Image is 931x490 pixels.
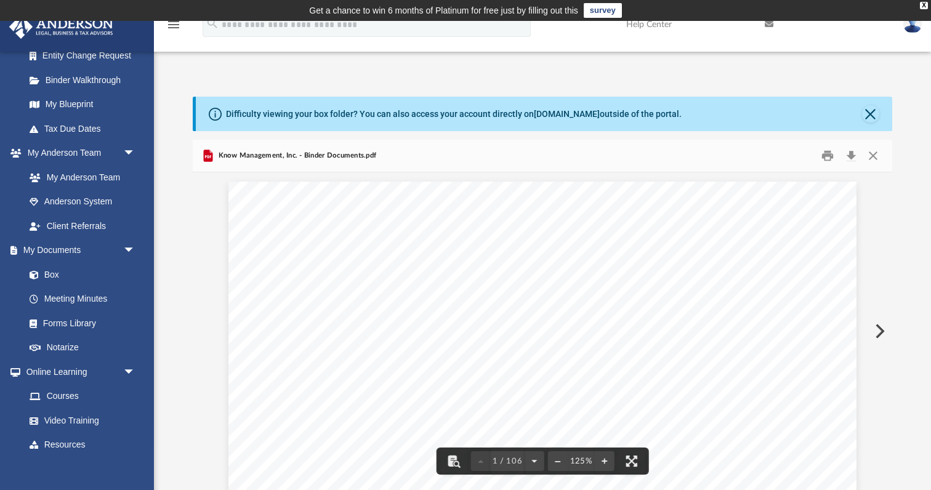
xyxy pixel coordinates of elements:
[376,398,496,409] span: Know Management, Inc.
[534,109,600,119] a: [DOMAIN_NAME]
[816,147,840,166] button: Print
[309,3,578,18] div: Get a chance to win 6 months of Platinum for free just by filling out this
[193,172,892,490] div: File preview
[17,68,154,92] a: Binder Walkthrough
[302,346,505,357] span: [PERSON_NAME][GEOGRAPHIC_DATA]
[594,448,614,475] button: Zoom in
[17,408,142,433] a: Video Training
[567,457,594,465] div: Current zoom level
[584,3,622,18] a: survey
[193,140,892,490] div: Preview
[865,314,892,348] button: Next File
[226,108,682,121] div: Difficulty viewing your box folder? You can also access your account directly on outside of the p...
[193,172,892,490] div: Document Viewer
[206,17,219,30] i: search
[840,147,862,166] button: Download
[524,448,544,475] button: Next page
[302,443,797,454] span: Congratulations! Your corporation has been filed with the State of [US_STATE]. This binder is the...
[17,165,142,190] a: My Anderson Team
[17,262,142,287] a: Box
[491,448,525,475] button: 1 / 106
[17,287,148,311] a: Meeting Minutes
[339,398,355,409] span: Re:
[9,238,148,263] a: My Documentsarrow_drop_down
[491,457,525,465] span: 1 / 106
[9,359,148,384] a: Online Learningarrow_drop_down
[17,44,154,68] a: Entity Change Request
[302,359,401,370] span: [STREET_ADDRESS]
[618,448,645,475] button: Enter fullscreen
[440,448,467,475] button: Toggle findbar
[17,433,148,457] a: Resources
[903,15,922,33] img: User Pic
[17,311,142,335] a: Forms Library
[547,448,567,475] button: Zoom out
[482,469,553,480] span: up and running.
[302,372,446,383] span: [PERSON_NAME], MD 20715
[216,150,376,161] span: Know Management, Inc. - Binder Documents.pdf
[17,92,148,117] a: My Blueprint
[123,359,148,385] span: arrow_drop_down
[920,2,928,9] div: close
[6,15,117,39] img: Anderson Advisors Platinum Portal
[17,384,148,409] a: Courses
[302,469,479,480] span: and to help you to get your corporation
[302,320,335,331] span: [DATE]
[17,335,148,360] a: Notarize
[17,214,148,238] a: Client Referrals
[302,456,782,467] span: embodiment of that corporation. The goal of this letter is to help you understand the contents of...
[166,17,181,32] i: menu
[123,141,148,166] span: arrow_drop_down
[302,424,420,435] span: Dear [PERSON_NAME] :
[17,190,148,214] a: Anderson System
[123,238,148,263] span: arrow_drop_down
[166,23,181,32] a: menu
[9,141,148,166] a: My Anderson Teamarrow_drop_down
[862,147,884,166] button: Close
[862,105,879,122] button: Close
[17,116,154,141] a: Tax Due Dates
